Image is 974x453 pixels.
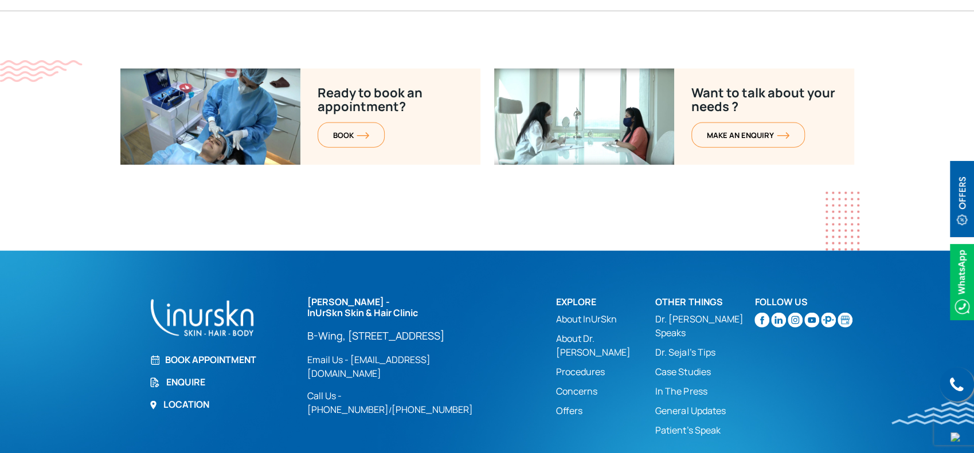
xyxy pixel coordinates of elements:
img: inurskn-footer-logo [149,297,255,338]
h2: Other Things [655,297,754,308]
a: Case Studies [655,365,754,379]
a: BOOKorange-arrow [318,123,385,148]
h2: [PERSON_NAME] - InUrSkn Skin & Hair Clinic [307,297,497,318]
a: General Updates [655,404,754,417]
img: Want-to-talk-about [120,69,300,165]
h2: Follow Us [754,297,854,308]
a: About InUrSkn [556,312,655,326]
img: up-blue-arrow.svg [950,432,960,442]
img: dotes1 [826,192,859,251]
a: Enquire [149,375,294,389]
a: Offers [556,404,655,417]
a: In The Press [655,384,754,398]
a: Book Appointment [149,353,294,367]
a: Patient’s Speak [655,423,754,437]
img: youtube [804,313,819,328]
img: Book Appointment [149,355,159,365]
a: [PHONE_NUMBER] [392,403,473,416]
img: orange-arrow [777,132,789,139]
img: Skin-and-Hair-Clinic [838,313,852,328]
img: Whatsappicon [950,244,974,320]
a: Procedures [556,365,655,379]
p: Ready to book an appointment? [318,86,463,113]
a: Dr. [PERSON_NAME] Speaks [655,312,754,340]
img: orange-arrow [357,132,369,139]
a: Concerns [556,384,655,398]
img: sejal-saheta-dermatologist [821,313,836,328]
img: Enquire [149,377,161,388]
a: About Dr. [PERSON_NAME] [556,332,655,359]
a: Whatsappicon [950,274,974,287]
a: Dr. Sejal's Tips [655,345,754,359]
a: B-Wing, [STREET_ADDRESS] [307,329,497,342]
img: instagram [788,313,803,328]
img: linkedin [771,313,786,328]
img: offerBt [950,161,974,237]
a: Email Us - [EMAIL_ADDRESS][DOMAIN_NAME] [307,353,497,380]
img: facebook [754,313,769,328]
h2: Explore [556,297,655,308]
div: / [307,297,543,416]
p: Want to talk about your needs ? [691,86,837,113]
img: Location [149,401,158,409]
a: MAKE AN enquiryorange-arrow [691,123,805,148]
img: Ready-to-book [494,69,674,165]
span: BOOK [333,130,369,140]
img: bluewave [891,401,974,424]
a: Location [149,397,294,411]
span: MAKE AN enquiry [707,130,789,140]
a: Call Us - [PHONE_NUMBER] [307,389,389,416]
